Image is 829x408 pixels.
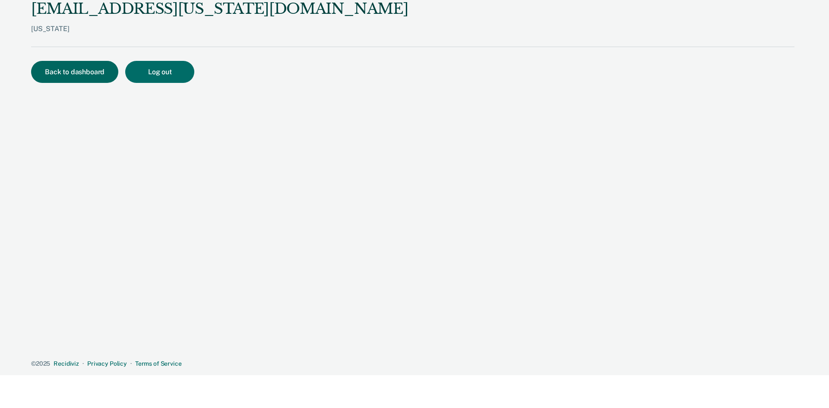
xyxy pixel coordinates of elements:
div: [US_STATE] [31,25,408,47]
button: Back to dashboard [31,61,118,83]
div: · · [31,360,794,367]
span: © 2025 [31,360,50,367]
a: Recidiviz [54,360,79,367]
a: Privacy Policy [87,360,127,367]
button: Log out [125,61,194,83]
a: Terms of Service [135,360,182,367]
a: Back to dashboard [31,69,125,76]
